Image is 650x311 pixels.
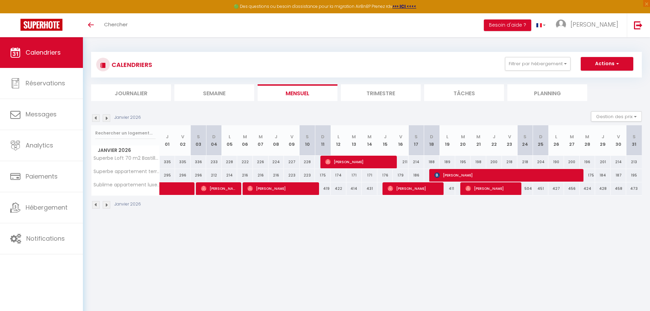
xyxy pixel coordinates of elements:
[346,169,362,182] div: 171
[222,125,237,156] th: 05
[517,182,533,195] div: 504
[523,133,526,140] abbr: S
[26,48,61,57] span: Calendriers
[259,133,263,140] abbr: M
[393,169,408,182] div: 179
[362,125,377,156] th: 14
[181,133,184,140] abbr: V
[392,3,416,9] a: >>> ICI <<<<
[92,156,161,161] span: Superbe Loft 70 m2 Bastille Marais Luxe
[517,156,533,168] div: 218
[430,133,433,140] abbr: D
[502,156,518,168] div: 218
[465,182,518,195] span: [PERSON_NAME]
[424,156,440,168] div: 188
[175,156,191,168] div: 335
[229,133,231,140] abbr: L
[197,133,200,140] abbr: S
[26,79,65,87] span: Réservations
[206,125,222,156] th: 04
[284,125,300,156] th: 09
[517,125,533,156] th: 24
[424,125,440,156] th: 18
[325,155,393,168] span: [PERSON_NAME]
[206,156,222,168] div: 233
[424,84,504,101] li: Tâches
[341,84,421,101] li: Trimestre
[160,169,175,182] div: 295
[114,114,141,121] p: Janvier 2026
[551,13,627,37] a: ... [PERSON_NAME]
[110,57,152,72] h3: CALENDRIERS
[174,84,254,101] li: Semaine
[92,182,161,187] span: Sublime appartement luxe [GEOGRAPHIC_DATA] AC
[275,133,277,140] abbr: J
[201,182,237,195] span: [PERSON_NAME]
[284,156,300,168] div: 227
[346,182,362,195] div: 414
[243,133,247,140] abbr: M
[206,169,222,182] div: 212
[300,169,315,182] div: 223
[408,156,424,168] div: 214
[362,169,377,182] div: 171
[502,125,518,156] th: 23
[508,133,511,140] abbr: V
[91,145,159,155] span: Janvier 2026
[253,125,269,156] th: 07
[160,156,175,168] div: 335
[114,201,141,208] p: Janvier 2026
[393,125,408,156] th: 16
[439,125,455,156] th: 19
[337,133,340,140] abbr: L
[26,141,53,150] span: Analytics
[415,133,418,140] abbr: S
[300,125,315,156] th: 10
[408,125,424,156] th: 17
[408,169,424,182] div: 186
[258,84,337,101] li: Mensuel
[26,172,58,181] span: Paiements
[331,125,346,156] th: 12
[455,156,471,168] div: 195
[493,133,495,140] abbr: J
[446,133,448,140] abbr: L
[269,169,284,182] div: 216
[439,182,455,195] div: 411
[321,133,324,140] abbr: D
[393,156,408,168] div: 211
[331,169,346,182] div: 174
[486,125,502,156] th: 22
[362,182,377,195] div: 431
[300,156,315,168] div: 228
[91,84,171,101] li: Journalier
[160,125,175,156] th: 01
[315,182,331,195] div: 419
[461,133,465,140] abbr: M
[237,125,253,156] th: 06
[212,133,216,140] abbr: D
[191,156,206,168] div: 336
[331,182,346,195] div: 422
[315,125,331,156] th: 11
[104,21,128,28] span: Chercher
[346,125,362,156] th: 13
[471,156,486,168] div: 198
[253,169,269,182] div: 216
[284,169,300,182] div: 223
[505,57,570,71] button: Filtrer par hébergement
[175,125,191,156] th: 02
[166,133,169,140] abbr: J
[175,169,191,182] div: 296
[476,133,480,140] abbr: M
[20,19,62,31] img: Super Booking
[26,203,68,212] span: Hébergement
[306,133,309,140] abbr: S
[253,156,269,168] div: 226
[507,84,587,101] li: Planning
[471,125,486,156] th: 21
[95,127,156,139] input: Rechercher un logement...
[384,133,387,140] abbr: J
[26,110,57,118] span: Messages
